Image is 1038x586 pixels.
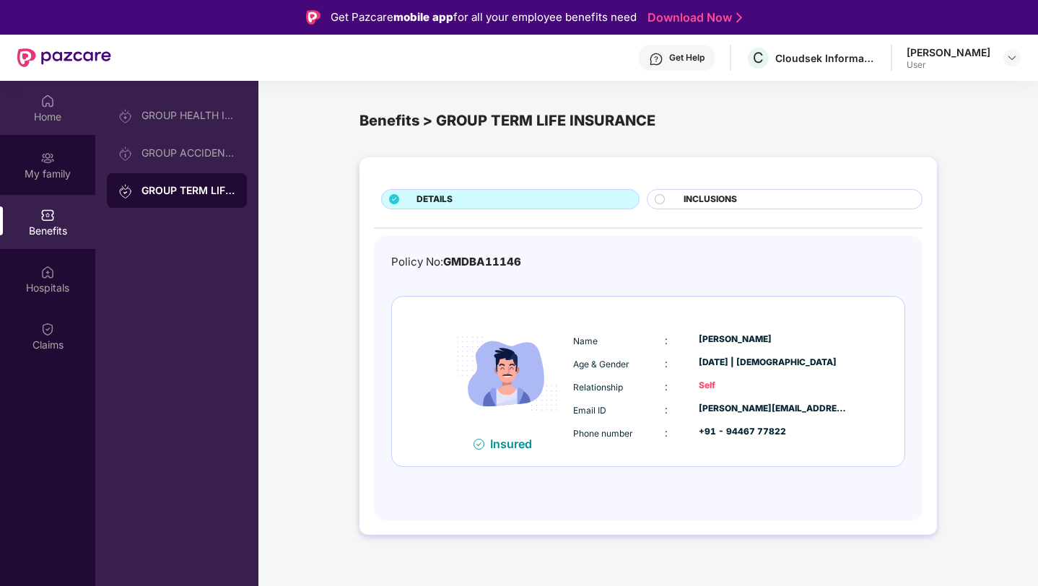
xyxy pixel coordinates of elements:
[665,357,668,369] span: :
[699,333,847,346] div: [PERSON_NAME]
[684,193,737,206] span: INCLUSIONS
[331,9,637,26] div: Get Pazcare for all your employee benefits need
[699,425,847,439] div: +91 - 94467 77822
[699,402,847,416] div: [PERSON_NAME][EMAIL_ADDRESS][PERSON_NAME][DOMAIN_NAME]
[393,10,453,24] strong: mobile app
[141,147,235,159] div: GROUP ACCIDENTAL INSURANCE
[118,184,133,198] img: svg+xml;base64,PHN2ZyB3aWR0aD0iMjAiIGhlaWdodD0iMjAiIHZpZXdCb3g9IjAgMCAyMCAyMCIgZmlsbD0ibm9uZSIgeG...
[665,334,668,346] span: :
[573,405,606,416] span: Email ID
[573,428,633,439] span: Phone number
[775,51,876,65] div: Cloudsek Information Security Private Limited
[736,10,742,25] img: Stroke
[118,146,133,161] img: svg+xml;base64,PHN2ZyB3aWR0aD0iMjAiIGhlaWdodD0iMjAiIHZpZXdCb3g9IjAgMCAyMCAyMCIgZmlsbD0ibm9uZSIgeG...
[699,356,847,369] div: [DATE] | [DEMOGRAPHIC_DATA]
[443,255,521,268] span: GMDBA11146
[665,403,668,416] span: :
[391,253,521,271] div: Policy No:
[40,94,55,108] img: svg+xml;base64,PHN2ZyBpZD0iSG9tZSIgeG1sbnM9Imh0dHA6Ly93d3cudzMub3JnLzIwMDAvc3ZnIiB3aWR0aD0iMjAiIG...
[573,359,629,369] span: Age & Gender
[445,311,570,436] img: icon
[907,45,990,59] div: [PERSON_NAME]
[649,52,663,66] img: svg+xml;base64,PHN2ZyBpZD0iSGVscC0zMngzMiIgeG1sbnM9Imh0dHA6Ly93d3cudzMub3JnLzIwMDAvc3ZnIiB3aWR0aD...
[665,380,668,393] span: :
[753,49,764,66] span: C
[573,382,623,393] span: Relationship
[40,265,55,279] img: svg+xml;base64,PHN2ZyBpZD0iSG9zcGl0YWxzIiB4bWxucz0iaHR0cDovL3d3dy53My5vcmcvMjAwMC9zdmciIHdpZHRoPS...
[416,193,453,206] span: DETAILS
[907,59,990,71] div: User
[40,208,55,222] img: svg+xml;base64,PHN2ZyBpZD0iQmVuZWZpdHMiIHhtbG5zPSJodHRwOi8vd3d3LnczLm9yZy8yMDAwL3N2ZyIgd2lkdGg9Ij...
[573,336,598,346] span: Name
[669,52,705,64] div: Get Help
[141,110,235,121] div: GROUP HEALTH INSURANCE
[40,322,55,336] img: svg+xml;base64,PHN2ZyBpZD0iQ2xhaW0iIHhtbG5zPSJodHRwOi8vd3d3LnczLm9yZy8yMDAwL3N2ZyIgd2lkdGg9IjIwIi...
[474,439,484,450] img: svg+xml;base64,PHN2ZyB4bWxucz0iaHR0cDovL3d3dy53My5vcmcvMjAwMC9zdmciIHdpZHRoPSIxNiIgaGVpZ2h0PSIxNi...
[40,151,55,165] img: svg+xml;base64,PHN2ZyB3aWR0aD0iMjAiIGhlaWdodD0iMjAiIHZpZXdCb3g9IjAgMCAyMCAyMCIgZmlsbD0ibm9uZSIgeG...
[1006,52,1018,64] img: svg+xml;base64,PHN2ZyBpZD0iRHJvcGRvd24tMzJ4MzIiIHhtbG5zPSJodHRwOi8vd3d3LnczLm9yZy8yMDAwL3N2ZyIgd2...
[141,183,235,198] div: GROUP TERM LIFE INSURANCE
[17,48,111,67] img: New Pazcare Logo
[118,109,133,123] img: svg+xml;base64,PHN2ZyB3aWR0aD0iMjAiIGhlaWdodD0iMjAiIHZpZXdCb3g9IjAgMCAyMCAyMCIgZmlsbD0ibm9uZSIgeG...
[647,10,738,25] a: Download Now
[306,10,320,25] img: Logo
[490,437,541,451] div: Insured
[699,379,847,393] div: Self
[359,110,937,132] div: Benefits > GROUP TERM LIFE INSURANCE
[665,427,668,439] span: :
